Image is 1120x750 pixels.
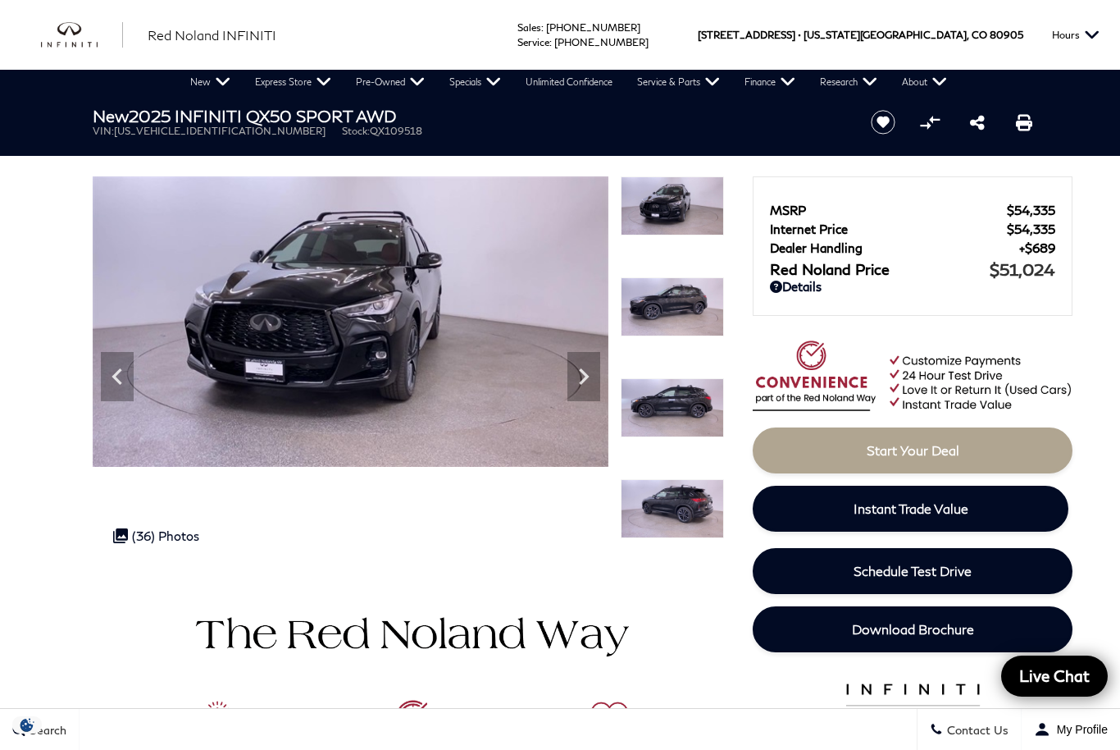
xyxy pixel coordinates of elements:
[1022,709,1120,750] button: Open user profile menu
[114,125,326,137] span: [US_VEHICLE_IDENTIFICATION_NUMBER]
[178,70,243,94] a: New
[1007,203,1055,217] span: $54,335
[943,723,1008,737] span: Contact Us
[1050,723,1108,736] span: My Profile
[105,520,207,551] div: (36) Photos
[549,36,552,48] span: :
[25,723,66,737] span: Search
[41,22,123,48] a: infiniti
[517,21,541,34] span: Sales
[554,36,649,48] a: [PHONE_NUMBER]
[621,479,724,538] img: New 2025 BLACK OBSIDIAN INFINITI SPORT AWD image 6
[770,259,1055,279] a: Red Noland Price $51,024
[621,277,724,336] img: New 2025 BLACK OBSIDIAN INFINITI SPORT AWD image 4
[770,203,1055,217] a: MSRP $54,335
[770,203,1007,217] span: MSRP
[990,259,1055,279] span: $51,024
[370,125,422,137] span: QX109518
[625,70,732,94] a: Service & Parts
[753,428,1072,473] a: Start Your Deal
[753,548,1072,594] a: Schedule Test Drive
[1016,112,1032,132] a: Print this New 2025 INFINITI QX50 SPORT AWD
[1001,656,1108,697] a: Live Chat
[890,70,959,94] a: About
[808,70,890,94] a: Research
[148,25,276,45] a: Red Noland INFINITI
[770,279,1055,294] a: Details
[970,112,985,132] a: Share this New 2025 INFINITI QX50 SPORT AWD
[753,486,1068,532] a: Instant Trade Value
[621,378,724,437] img: New 2025 BLACK OBSIDIAN INFINITI SPORT AWD image 5
[541,21,544,34] span: :
[770,240,1019,255] span: Dealer Handling
[243,70,344,94] a: Express Store
[344,70,437,94] a: Pre-Owned
[621,176,724,236] img: New 2025 BLACK OBSIDIAN INFINITI SPORT AWD image 3
[101,352,134,401] div: Previous
[93,106,129,126] strong: New
[753,606,1072,652] a: Download Brochure
[867,442,959,458] span: Start Your Deal
[342,125,370,137] span: Stock:
[770,222,1007,236] span: Internet Price
[770,240,1055,255] a: Dealer Handling $689
[1019,240,1055,255] span: $689
[437,70,513,94] a: Specials
[8,716,46,734] section: Click to Open Cookie Consent Modal
[732,70,808,94] a: Finance
[770,260,990,278] span: Red Noland Price
[41,22,123,48] img: INFINITI
[770,222,1055,236] a: Internet Price $54,335
[917,110,942,135] button: Compare Vehicle
[833,679,993,745] img: infinitipremiumcare.png
[865,109,901,135] button: Save vehicle
[178,70,959,94] nav: Main Navigation
[93,107,843,125] h1: 2025 INFINITI QX50 SPORT AWD
[8,716,46,734] img: Opt-Out Icon
[93,125,114,137] span: VIN:
[513,70,625,94] a: Unlimited Confidence
[546,21,640,34] a: [PHONE_NUMBER]
[148,27,276,43] span: Red Noland INFINITI
[854,501,968,516] span: Instant Trade Value
[1007,222,1055,236] span: $54,335
[1011,665,1098,686] span: Live Chat
[852,621,974,637] span: Download Brochure
[517,36,549,48] span: Service
[698,29,1023,41] a: [STREET_ADDRESS] • [US_STATE][GEOGRAPHIC_DATA], CO 80905
[93,176,608,467] img: New 2025 BLACK OBSIDIAN INFINITI SPORT AWD image 3
[567,352,600,401] div: Next
[854,563,972,579] span: Schedule Test Drive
